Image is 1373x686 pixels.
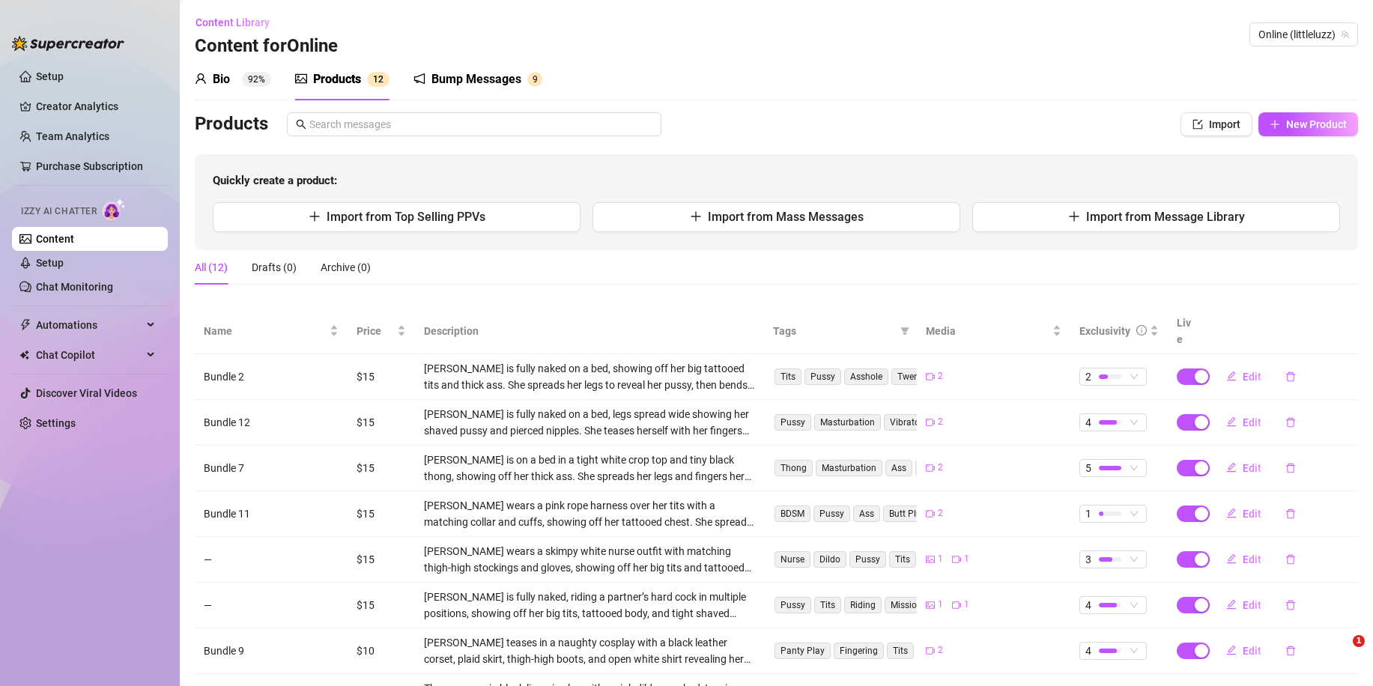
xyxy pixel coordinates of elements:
[424,360,755,393] div: [PERSON_NAME] is fully naked on a bed, showing off her big tattooed tits and thick ass. She sprea...
[424,497,755,530] div: [PERSON_NAME] wears a pink rope harness over her tits with a matching collar and cuffs, showing o...
[36,130,109,142] a: Team Analytics
[844,368,888,385] span: Asshole
[195,112,268,136] h3: Products
[1273,410,1308,434] button: delete
[424,589,755,622] div: [PERSON_NAME] is fully naked, riding a partner’s hard cock in multiple positions, showing off her...
[195,73,207,85] span: user
[1270,119,1280,130] span: plus
[1214,593,1273,617] button: Edit
[964,552,969,566] span: 1
[917,309,1070,354] th: Media
[1085,551,1091,568] span: 3
[296,119,306,130] span: search
[327,210,485,224] span: Import from Top Selling PPVs
[883,506,933,522] span: Butt Plug
[348,628,415,674] td: $10
[926,372,935,381] span: video-camera
[1085,597,1091,613] span: 4
[1285,417,1296,428] span: delete
[21,204,97,219] span: Izzy AI Chatter
[834,643,884,659] span: Fingering
[1085,368,1091,385] span: 2
[1341,30,1350,39] span: team
[764,309,917,354] th: Tags
[1214,502,1273,526] button: Edit
[775,460,813,476] span: Thong
[972,202,1340,232] button: Import from Message Library
[775,597,811,613] span: Pussy
[1226,371,1237,381] span: edit
[1180,112,1252,136] button: Import
[195,34,338,58] h3: Content for Online
[964,598,969,612] span: 1
[926,509,935,518] span: video-camera
[708,210,864,224] span: Import from Mass Messages
[12,36,124,51] img: logo-BBDzfeDw.svg
[1285,554,1296,565] span: delete
[814,414,881,431] span: Masturbation
[424,634,755,667] div: [PERSON_NAME] teases in a naughty cosplay with a black leather corset, plaid skirt, thigh-high bo...
[1285,509,1296,519] span: delete
[413,73,425,85] span: notification
[952,555,961,564] span: video-camera
[897,320,912,342] span: filter
[348,354,415,400] td: $15
[195,628,348,674] td: Bundle 9
[1285,463,1296,473] span: delete
[103,198,126,220] img: AI Chatter
[1243,416,1261,428] span: Edit
[814,597,841,613] span: Tits
[813,551,846,568] span: Dildo
[424,452,755,485] div: [PERSON_NAME] is on a bed in a tight white crop top and tiny black thong, showing off her thick a...
[348,400,415,446] td: $15
[1214,547,1273,571] button: Edit
[1258,112,1358,136] button: New Product
[348,446,415,491] td: $15
[36,417,76,429] a: Settings
[431,70,521,88] div: Bump Messages
[1226,462,1237,473] span: edit
[195,259,228,276] div: All (12)
[348,309,415,354] th: Price
[938,506,943,520] span: 2
[926,418,935,427] span: video-camera
[1226,416,1237,427] span: edit
[1085,460,1091,476] span: 5
[1136,325,1147,336] span: info-circle
[19,319,31,331] span: thunderbolt
[1285,646,1296,656] span: delete
[1214,410,1273,434] button: Edit
[1285,371,1296,382] span: delete
[36,70,64,82] a: Setup
[775,414,811,431] span: Pussy
[424,406,755,439] div: [PERSON_NAME] is fully naked on a bed, legs spread wide showing her shaved pussy and pierced nipp...
[775,506,810,522] span: BDSM
[533,74,538,85] span: 9
[213,174,337,187] strong: Quickly create a product:
[195,583,348,628] td: —
[1214,456,1273,480] button: Edit
[1322,635,1358,671] iframe: Intercom live chat
[1273,547,1308,571] button: delete
[348,491,415,537] td: $15
[36,257,64,269] a: Setup
[1258,23,1349,46] span: Online (littleluzz)
[204,323,327,339] span: Name
[926,555,935,564] span: picture
[1168,309,1205,354] th: Live
[813,506,850,522] span: Pussy
[1209,118,1240,130] span: Import
[592,202,960,232] button: Import from Mass Messages
[1273,639,1308,663] button: delete
[853,506,880,522] span: Ass
[357,323,394,339] span: Price
[36,94,156,118] a: Creator Analytics
[1285,600,1296,610] span: delete
[36,343,142,367] span: Chat Copilot
[884,414,929,431] span: Vibrator
[885,597,941,613] span: Missionary
[885,460,912,476] span: Ass
[195,10,282,34] button: Content Library
[313,70,361,88] div: Products
[36,154,156,178] a: Purchase Subscription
